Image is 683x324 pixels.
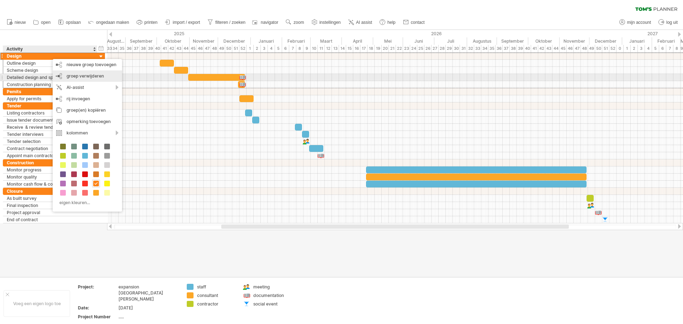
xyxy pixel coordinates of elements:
div: documentation [253,292,292,298]
div: nieuwe groep toevoegen [53,59,122,70]
div: 27 [431,45,439,52]
div: Juni 2026 [403,37,434,45]
div: 36 [496,45,503,52]
div: [DATE] [118,305,178,311]
div: 39 [517,45,524,52]
div: 2 [631,45,638,52]
span: navigator [261,20,278,25]
div: 34 [111,45,118,52]
div: Construction [7,159,94,166]
div: 42 [168,45,175,52]
div: social event [253,301,292,307]
span: mijn account [627,20,651,25]
div: November 2025 [190,37,218,45]
div: Detailed design and specification [7,74,94,81]
div: End of contract [7,216,94,223]
div: 20 [382,45,389,52]
div: 45 [190,45,197,52]
span: instellingen [319,20,341,25]
a: ongedaan maken [86,18,131,27]
div: 4 [645,45,652,52]
div: 35 [118,45,126,52]
div: November 2026 [560,37,589,45]
div: 5 [275,45,282,52]
div: 48 [211,45,218,52]
div: 17 [360,45,367,52]
span: filteren / zoeken [215,20,245,25]
div: Februari 2027 [652,37,681,45]
div: 13 [332,45,339,52]
div: 15 [346,45,353,52]
div: Augustus 2025 [96,37,126,45]
span: help [387,20,396,25]
div: 46 [197,45,204,52]
div: Tender interviews [7,131,94,138]
div: 50 [595,45,602,52]
div: Januari 2026 [251,37,282,45]
div: consultant [197,292,236,298]
div: Februari 2026 [282,37,311,45]
div: 35 [488,45,496,52]
div: Tender selection [7,138,94,145]
div: 7 [289,45,296,52]
span: printen [144,20,158,25]
div: 34 [481,45,488,52]
div: December 2026 [589,37,622,45]
div: Issue tender documentation [7,117,94,123]
div: Date: [78,305,117,311]
div: 21 [389,45,396,52]
div: Maart 2026 [311,37,342,45]
a: help [378,18,398,27]
div: 36 [126,45,133,52]
div: 26 [424,45,431,52]
div: September 2026 [497,37,528,45]
div: 52 [609,45,616,52]
div: Project approval [7,209,94,216]
div: Contract negotiation [7,145,94,152]
div: 30 [453,45,460,52]
div: Scheme design [7,67,94,74]
div: 33 [474,45,481,52]
div: 47 [204,45,211,52]
div: expansion [GEOGRAPHIC_DATA][PERSON_NAME] [118,284,178,302]
a: opslaan [56,18,83,27]
div: 6 [282,45,289,52]
div: 29 [446,45,453,52]
div: Receive & review tenders [7,124,94,131]
div: 50 [225,45,232,52]
div: 51 [232,45,239,52]
div: ..... [118,314,178,320]
div: As built survey [7,195,94,202]
div: Monitor quality [7,174,94,180]
span: open [41,20,51,25]
div: 5 [652,45,659,52]
div: 45 [560,45,567,52]
div: 2 [254,45,261,52]
div: rij invoegen [53,93,122,105]
div: 32 [467,45,474,52]
div: 8 [673,45,681,52]
a: nieuw [5,18,28,27]
div: Juli 2026 [434,37,467,45]
div: 48 [581,45,588,52]
div: 42 [538,45,545,52]
div: 7 [666,45,673,52]
div: Monitor cash flow & costs [7,181,94,187]
div: 28 [439,45,446,52]
div: 6 [659,45,666,52]
div: 49 [588,45,595,52]
div: 49 [218,45,225,52]
span: zoom [293,20,304,25]
div: AI-assist [53,82,122,93]
div: April 2026 [342,37,373,45]
div: 1 [247,45,254,52]
div: Mei 2026 [373,37,403,45]
div: 41 [531,45,538,52]
div: 9 [303,45,311,52]
div: 44 [182,45,190,52]
div: 1 [624,45,631,52]
div: staff [197,284,236,290]
a: mijn account [618,18,653,27]
div: opmerking toevoegen [53,116,122,127]
span: ongedaan maken [96,20,129,25]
